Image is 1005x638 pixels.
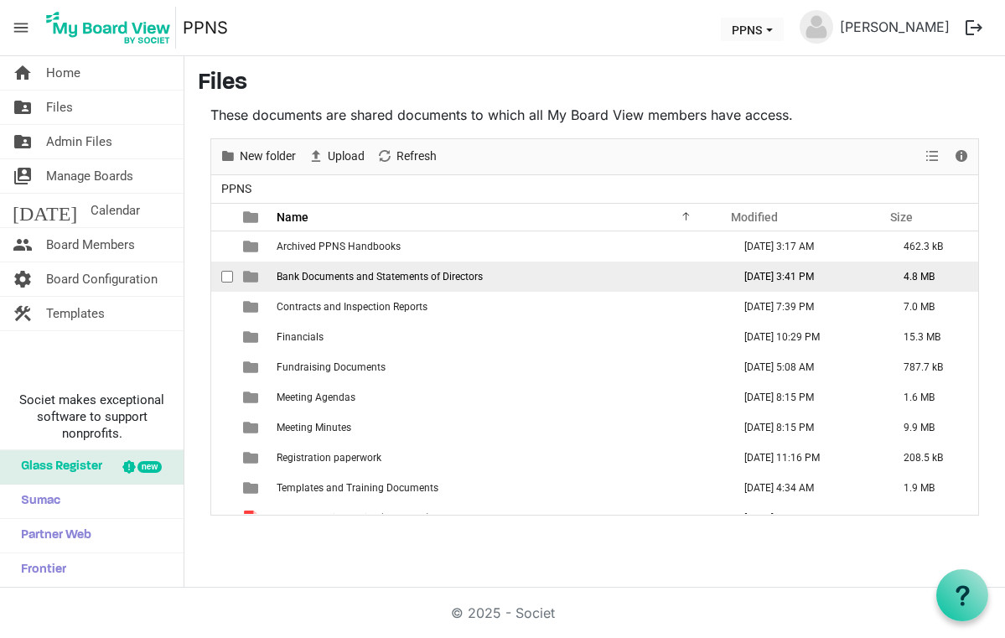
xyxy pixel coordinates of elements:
td: 1.6 MB is template cell column header Size [886,382,978,412]
span: Size [890,210,913,224]
span: menu [5,12,37,44]
span: [DATE] [13,194,77,227]
td: checkbox [211,262,233,292]
td: 4.8 MB is template cell column header Size [886,262,978,292]
td: PPNS Inclusion Policy (EST 2024)-2.pdf is template cell column header Name [272,503,727,533]
span: Templates and Training Documents [277,482,438,494]
p: These documents are shared documents to which all My Board View members have access. [210,105,979,125]
td: 15.3 MB is template cell column header Size [886,322,978,352]
img: no-profile-picture.svg [800,10,833,44]
td: checkbox [211,473,233,503]
td: checkbox [211,443,233,473]
span: PPNS [218,179,255,200]
td: checkbox [211,352,233,382]
td: September 21, 2024 5:08 AM column header Modified [727,352,886,382]
td: September 19, 2025 8:15 PM column header Modified [727,382,886,412]
span: Board Configuration [46,262,158,296]
td: February 11, 2025 4:34 AM column header Modified [727,473,886,503]
span: Contracts and Inspection Reports [277,301,427,313]
td: checkbox [211,412,233,443]
a: PPNS [183,11,228,44]
button: New folder [217,146,299,167]
div: Upload [302,139,370,174]
td: September 18, 2025 3:17 AM column header Modified [727,231,886,262]
td: is template cell column header type [233,231,272,262]
td: is template cell column header type [233,503,272,533]
td: is template cell column header type [233,473,272,503]
span: Frontier [13,553,66,587]
td: Archived PPNS Handbooks is template cell column header Name [272,231,727,262]
button: Upload [305,146,368,167]
div: New folder [214,139,302,174]
td: is template cell column header type [233,262,272,292]
td: checkbox [211,231,233,262]
span: switch_account [13,159,33,193]
td: is template cell column header type [233,292,272,322]
td: is template cell column header type [233,352,272,382]
span: Manage Boards [46,159,133,193]
span: Board Members [46,228,135,262]
td: 462.3 kB is template cell column header Size [886,231,978,262]
span: PPNS Inclusion Policy (EST 2024)-2.pdf [277,512,456,524]
span: Admin Files [46,125,112,158]
td: Contracts and Inspection Reports is template cell column header Name [272,292,727,322]
td: is template cell column header type [233,412,272,443]
span: Archived PPNS Handbooks [277,241,401,252]
td: is template cell column header type [233,322,272,352]
span: Fundraising Documents [277,361,386,373]
h3: Files [198,70,992,98]
span: Partner Web [13,519,91,552]
td: checkbox [211,322,233,352]
span: Templates [46,297,105,330]
button: Details [951,146,973,167]
td: November 06, 2024 5:53 AM column header Modified [727,503,886,533]
div: Refresh [370,139,443,174]
a: © 2025 - Societ [451,604,555,621]
span: Calendar [91,194,140,227]
td: September 18, 2025 10:29 PM column header Modified [727,322,886,352]
a: [PERSON_NAME] [833,10,956,44]
span: home [13,56,33,90]
div: Details [947,139,976,174]
span: Registration paperwork [277,452,381,464]
td: September 19, 2025 8:15 PM column header Modified [727,412,886,443]
td: Registration paperwork is template cell column header Name [272,443,727,473]
button: Refresh [374,146,440,167]
span: folder_shared [13,91,33,124]
span: Financials [277,331,324,343]
td: 7.0 MB is template cell column header Size [886,292,978,322]
button: View dropdownbutton [922,146,942,167]
span: Bank Documents and Statements of Directors [277,271,483,283]
td: 787.7 kB is template cell column header Size [886,352,978,382]
td: 1.9 MB is template cell column header Size [886,473,978,503]
td: 61.7 kB is template cell column header Size [886,503,978,533]
td: December 30, 2024 11:16 PM column header Modified [727,443,886,473]
td: Bank Documents and Statements of Directors is template cell column header Name [272,262,727,292]
div: new [137,461,162,473]
td: October 07, 2025 3:41 PM column header Modified [727,262,886,292]
a: My Board View Logo [41,7,183,49]
td: checkbox [211,292,233,322]
td: is template cell column header type [233,443,272,473]
td: 9.9 MB is template cell column header Size [886,412,978,443]
div: View [919,139,947,174]
span: Sumac [13,485,60,518]
td: Meeting Agendas is template cell column header Name [272,382,727,412]
td: Meeting Minutes is template cell column header Name [272,412,727,443]
span: Glass Register [13,450,102,484]
span: Home [46,56,80,90]
td: October 04, 2024 7:39 PM column header Modified [727,292,886,322]
td: Templates and Training Documents is template cell column header Name [272,473,727,503]
img: My Board View Logo [41,7,176,49]
td: checkbox [211,503,233,533]
span: Meeting Minutes [277,422,351,433]
button: logout [956,10,992,45]
span: construction [13,297,33,330]
span: people [13,228,33,262]
td: Financials is template cell column header Name [272,322,727,352]
span: New folder [238,146,298,167]
span: settings [13,262,33,296]
span: folder_shared [13,125,33,158]
span: Societ makes exceptional software to support nonprofits. [8,392,176,442]
td: Fundraising Documents is template cell column header Name [272,352,727,382]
